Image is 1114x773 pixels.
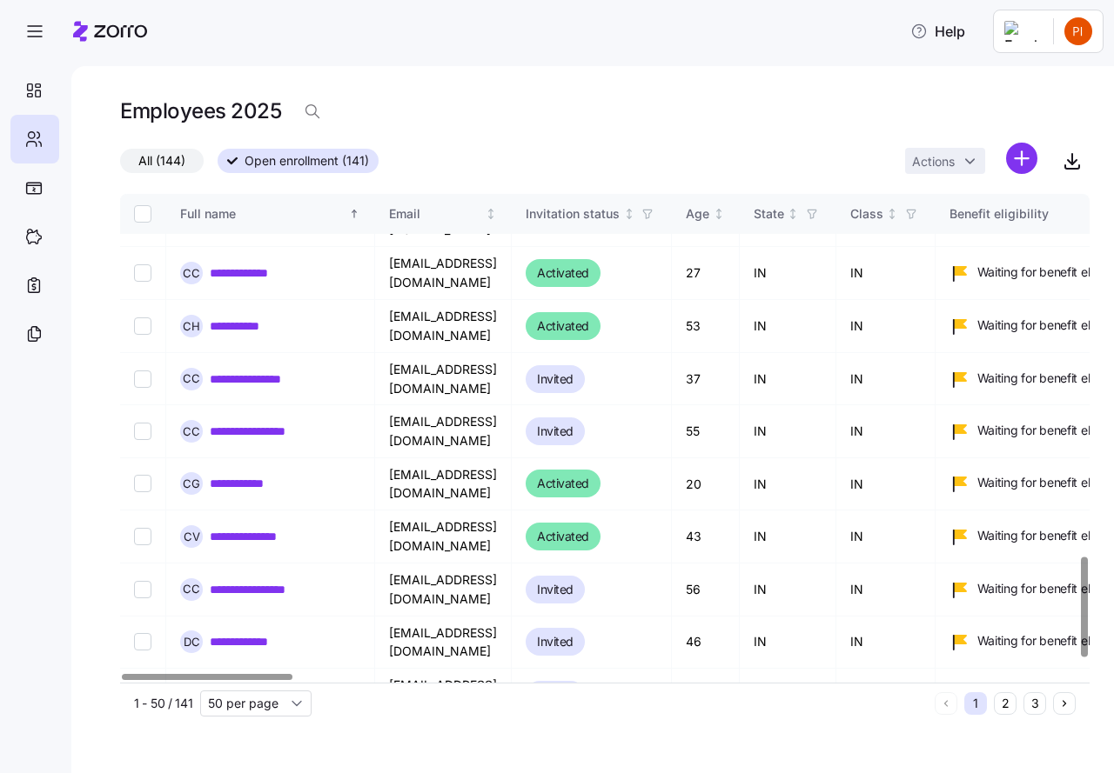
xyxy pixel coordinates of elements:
td: [EMAIL_ADDRESS][DOMAIN_NAME] [375,353,512,405]
td: 27 [672,247,740,300]
div: Age [686,204,709,223]
td: 41 [672,669,740,721]
td: 43 [672,510,740,563]
img: 24d6825ccf4887a4818050cadfd93e6d [1064,17,1092,45]
td: IN [740,353,836,405]
div: Not sorted [787,208,799,220]
input: Select all records [134,205,151,223]
input: Select record 35 [134,370,151,388]
td: 46 [672,616,740,669]
span: C C [183,583,200,595]
span: Invited [537,369,574,390]
span: Invited [537,631,574,652]
td: [EMAIL_ADDRESS][DOMAIN_NAME] [375,669,512,721]
button: Next page [1053,692,1076,715]
th: AgeNot sorted [672,194,740,234]
span: Activated [537,316,589,337]
td: [EMAIL_ADDRESS][DOMAIN_NAME] [375,510,512,563]
svg: add icon [1006,143,1037,174]
td: 53 [672,300,740,353]
td: IN [836,458,936,510]
div: Email [389,204,482,223]
td: IN [836,405,936,457]
button: 3 [1023,692,1046,715]
span: C C [183,373,200,384]
h1: Employees 2025 [120,97,281,124]
span: Help [910,21,965,42]
td: 37 [672,353,740,405]
img: Employer logo [1004,21,1039,42]
span: Activated [537,263,589,283]
span: C H [183,321,200,332]
div: Not sorted [623,208,635,220]
button: Help [896,14,979,49]
th: Invitation statusNot sorted [512,194,672,234]
td: [EMAIL_ADDRESS][DOMAIN_NAME] [375,247,512,300]
button: Previous page [935,692,957,715]
div: Invitation status [526,204,620,223]
td: IN [836,353,936,405]
button: 1 [964,692,987,715]
td: IN [836,616,936,669]
th: Full nameSorted ascending [166,194,375,234]
td: IN [740,300,836,353]
td: [EMAIL_ADDRESS][DOMAIN_NAME] [375,458,512,510]
div: Not sorted [485,208,497,220]
div: Class [850,204,883,223]
td: IN [740,405,836,457]
span: D C [184,636,200,648]
input: Select record 40 [134,633,151,650]
input: Select record 36 [134,423,151,440]
span: Invited [537,579,574,600]
span: Actions [912,156,955,168]
div: Sorted ascending [348,208,360,220]
input: Select record 33 [134,264,151,282]
div: Not sorted [886,208,898,220]
td: IN [740,247,836,300]
td: IN [836,300,936,353]
td: IN [836,669,936,721]
div: Full name [180,204,346,223]
th: StateNot sorted [740,194,836,234]
td: [EMAIL_ADDRESS][DOMAIN_NAME] [375,616,512,669]
div: State [754,204,784,223]
span: C V [184,531,200,543]
td: IN [836,563,936,616]
div: Not sorted [713,208,725,220]
td: 56 [672,563,740,616]
td: 55 [672,405,740,457]
button: Actions [905,148,985,174]
input: Select record 39 [134,581,151,598]
td: IN [836,247,936,300]
td: IN [740,563,836,616]
td: [EMAIL_ADDRESS][DOMAIN_NAME] [375,405,512,457]
td: [EMAIL_ADDRESS][DOMAIN_NAME] [375,300,512,353]
span: 1 - 50 / 141 [134,695,193,712]
span: Activated [537,473,589,494]
span: Open enrollment (141) [245,150,369,172]
button: 2 [994,692,1017,715]
td: 20 [672,458,740,510]
span: All (144) [138,150,185,172]
input: Select record 34 [134,317,151,335]
span: C C [183,268,200,279]
td: IN [740,510,836,563]
input: Select record 37 [134,475,151,492]
td: IN [740,616,836,669]
span: C C [183,426,200,437]
th: ClassNot sorted [836,194,936,234]
td: IN [740,458,836,510]
th: EmailNot sorted [375,194,512,234]
span: C G [183,478,200,490]
td: [EMAIL_ADDRESS][DOMAIN_NAME] [375,563,512,616]
span: Invited [537,421,574,442]
td: IN [740,669,836,721]
td: IN [836,510,936,563]
span: Activated [537,526,589,547]
input: Select record 38 [134,528,151,545]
